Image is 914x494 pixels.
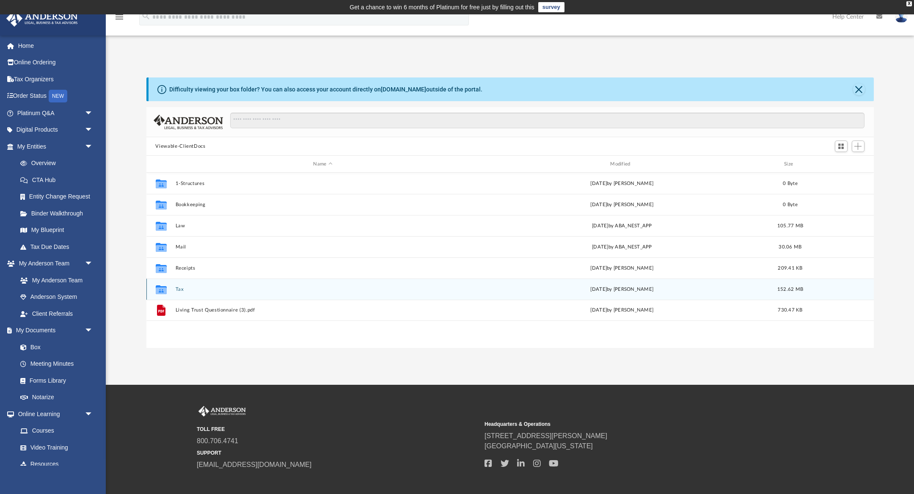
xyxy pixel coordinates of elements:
[6,37,106,54] a: Home
[12,356,102,373] a: Meeting Minutes
[85,121,102,139] span: arrow_drop_down
[197,461,311,468] a: [EMAIL_ADDRESS][DOMAIN_NAME]
[12,171,106,188] a: CTA Hub
[114,12,124,22] i: menu
[12,155,106,172] a: Overview
[12,205,106,222] a: Binder Walkthrough
[474,243,770,251] div: [DATE] by ABA_NEST_APP
[197,437,238,444] a: 800.706.4741
[175,287,471,292] button: Tax
[777,287,803,292] span: 152.62 MB
[381,86,426,93] a: [DOMAIN_NAME]
[141,11,151,21] i: search
[12,272,97,289] a: My Anderson Team
[474,201,770,209] div: [DATE] by [PERSON_NAME]
[835,141,848,152] button: Switch to Grid View
[12,372,97,389] a: Forms Library
[783,181,798,186] span: 0 Byte
[538,2,564,12] a: survey
[6,105,106,121] a: Platinum Q&Aarrow_drop_down
[12,305,102,322] a: Client Referrals
[853,83,865,95] button: Close
[197,406,248,417] img: Anderson Advisors Platinum Portal
[169,85,482,94] div: Difficulty viewing your box folder? You can also access your account directly on outside of the p...
[474,265,770,272] div: [DATE] by [PERSON_NAME]
[85,255,102,273] span: arrow_drop_down
[12,289,102,306] a: Anderson System
[49,90,67,102] div: NEW
[6,71,106,88] a: Tax Organizers
[85,322,102,339] span: arrow_drop_down
[474,180,770,188] div: [DATE] by [PERSON_NAME]
[4,10,80,27] img: Anderson Advisors Platinum Portal
[474,222,770,230] div: [DATE] by ABA_NEST_APP
[12,222,102,239] a: My Blueprint
[12,188,106,205] a: Entity Change Request
[6,88,106,105] a: Order StatusNEW
[474,286,770,293] div: [DATE] by [PERSON_NAME]
[6,121,106,138] a: Digital Productsarrow_drop_down
[197,425,479,433] small: TOLL FREE
[85,105,102,122] span: arrow_drop_down
[350,2,534,12] div: Get a chance to win 6 months of Platinum for free just by filling out this
[6,322,102,339] a: My Documentsarrow_drop_down
[474,160,769,168] div: Modified
[783,202,798,207] span: 0 Byte
[778,266,802,270] span: 209.41 KB
[85,138,102,155] span: arrow_drop_down
[175,223,471,229] button: Law
[85,406,102,423] span: arrow_drop_down
[485,420,766,428] small: Headquarters & Operations
[6,138,106,155] a: My Entitiesarrow_drop_down
[779,245,801,249] span: 30.06 MB
[12,339,97,356] a: Box
[197,449,479,457] small: SUPPORT
[485,432,607,439] a: [STREET_ADDRESS][PERSON_NAME]
[778,308,802,312] span: 730.47 KB
[485,442,593,450] a: [GEOGRAPHIC_DATA][US_STATE]
[175,244,471,250] button: Mail
[12,456,102,473] a: Resources
[777,224,803,228] span: 105.77 MB
[175,181,471,186] button: 1-Structures
[474,306,770,314] div: [DATE] by [PERSON_NAME]
[6,54,106,71] a: Online Ordering
[175,160,470,168] div: Name
[12,389,102,406] a: Notarize
[175,202,471,207] button: Bookkeeping
[146,173,874,348] div: grid
[175,265,471,271] button: Receipts
[6,255,102,272] a: My Anderson Teamarrow_drop_down
[155,143,205,150] button: Viewable-ClientDocs
[895,11,908,23] img: User Pic
[6,406,102,422] a: Online Learningarrow_drop_down
[230,113,864,129] input: Search files and folders
[773,160,807,168] div: Size
[811,160,870,168] div: id
[906,1,912,6] div: close
[12,439,97,456] a: Video Training
[12,422,102,439] a: Courses
[175,307,471,313] button: Living Trust Questionnaire (3).pdf
[12,238,106,255] a: Tax Due Dates
[150,160,171,168] div: id
[852,141,864,152] button: Add
[114,16,124,22] a: menu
